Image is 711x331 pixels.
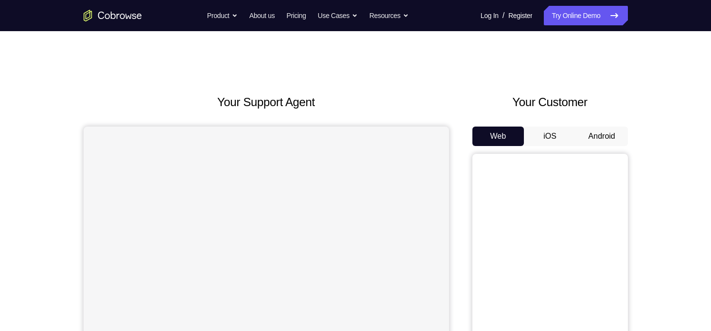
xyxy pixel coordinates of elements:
[249,6,275,25] a: About us
[84,93,449,111] h2: Your Support Agent
[481,6,499,25] a: Log In
[472,127,524,146] button: Web
[544,6,627,25] a: Try Online Demo
[508,6,532,25] a: Register
[369,6,409,25] button: Resources
[503,10,504,21] span: /
[207,6,238,25] button: Product
[576,127,628,146] button: Android
[84,10,142,21] a: Go to the home page
[472,93,628,111] h2: Your Customer
[318,6,358,25] button: Use Cases
[524,127,576,146] button: iOS
[286,6,306,25] a: Pricing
